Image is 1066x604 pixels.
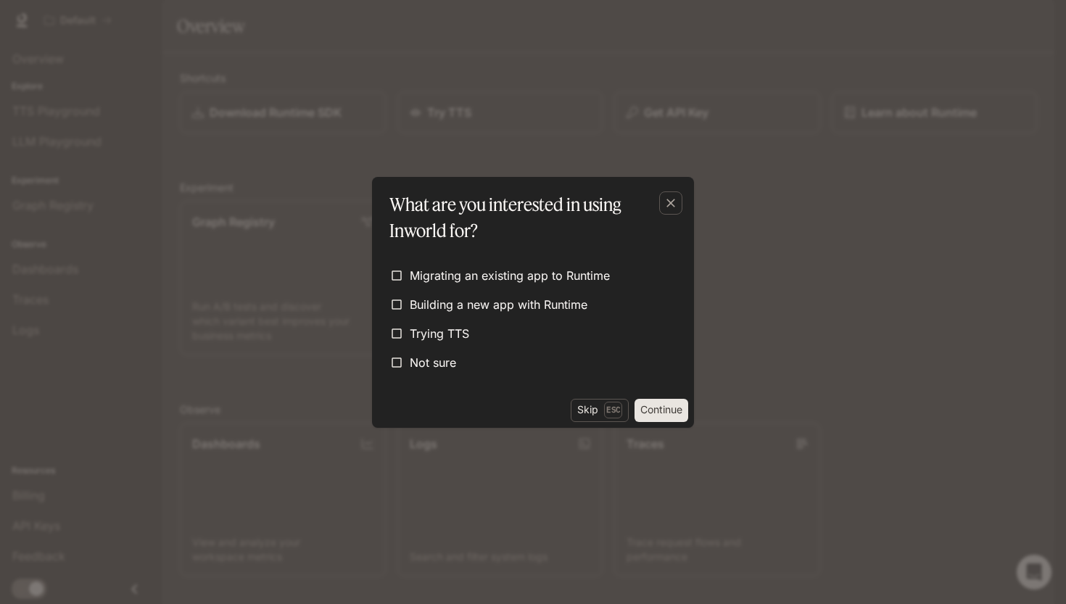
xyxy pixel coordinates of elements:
[635,399,688,422] button: Continue
[410,296,587,313] span: Building a new app with Runtime
[604,402,622,418] p: Esc
[389,191,671,244] p: What are you interested in using Inworld for?
[571,399,629,422] button: SkipEsc
[410,325,469,342] span: Trying TTS
[410,354,456,371] span: Not sure
[410,267,610,284] span: Migrating an existing app to Runtime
